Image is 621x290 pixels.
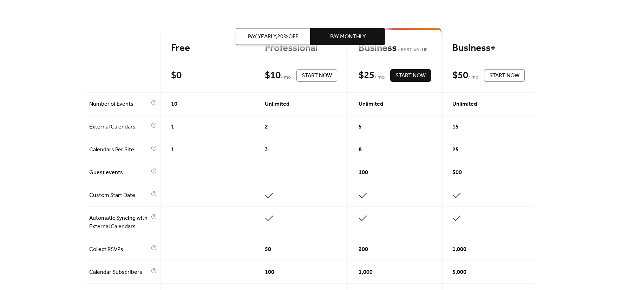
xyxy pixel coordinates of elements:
[452,146,459,154] span: 25
[89,245,149,254] span: Collect RSVPs
[310,28,385,45] button: Pay Monthly
[489,72,519,80] span: Start Now
[89,268,149,277] span: Calendar Subscribers
[452,245,466,254] span: 1,000
[397,46,428,54] span: BEST VALUE
[396,72,426,80] span: Start Now
[89,146,149,154] span: Calendars Per Site
[359,268,373,277] span: 1,000
[265,100,289,108] span: Unlimited
[171,70,182,82] div: $ 0
[296,69,337,82] button: Start Now
[302,72,332,80] span: Start Now
[171,100,177,108] span: 10
[359,146,362,154] span: 8
[374,73,385,82] span: / mo
[89,123,149,131] span: External Calendars
[265,123,268,131] span: 2
[89,214,149,231] span: Automatic Syncing with External Calendars
[359,42,431,54] div: Business
[359,100,383,108] span: Unlimited
[171,123,174,131] span: 1
[452,169,462,177] span: 500
[390,69,431,82] button: Start Now
[89,100,149,108] span: Number of Events
[171,146,174,154] span: 1
[281,73,291,82] span: / mo
[171,42,243,54] div: Free
[452,42,525,54] div: Business+
[468,73,478,82] span: / mo
[452,268,466,277] span: 5,000
[265,245,271,254] span: 50
[484,69,525,82] button: Start Now
[359,169,368,177] span: 100
[236,28,310,45] button: Pay Yearly,20%off
[359,123,362,131] span: 5
[330,33,366,41] span: Pay Monthly
[89,191,149,200] span: Custom Start Date
[359,70,374,82] div: $ 25
[89,169,149,177] span: Guest events
[265,146,268,154] span: 3
[452,100,477,108] span: Unlimited
[452,123,459,131] span: 15
[265,268,274,277] span: 100
[452,70,468,82] div: $ 50
[265,70,281,82] div: $ 10
[248,33,298,41] span: Pay Yearly, 20% off
[359,245,368,254] span: 200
